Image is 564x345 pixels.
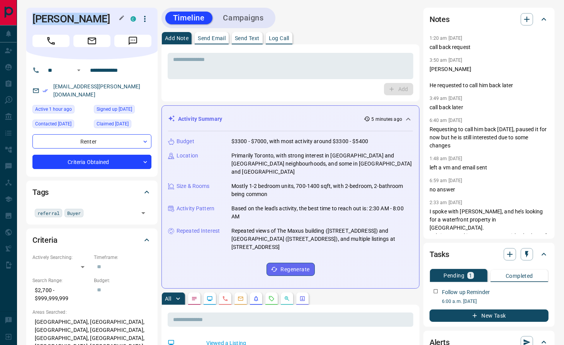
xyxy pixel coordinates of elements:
p: 6:40 am [DATE] [430,118,462,123]
p: Activity Pattern [177,205,214,213]
p: Primarily Toronto, with strong interest in [GEOGRAPHIC_DATA] and [GEOGRAPHIC_DATA] neighbourhoods... [231,152,413,176]
h2: Criteria [32,234,58,246]
div: Mon Nov 20 2023 [94,105,151,116]
div: Tags [32,183,151,201]
p: Size & Rooms [177,182,210,190]
h2: Tags [32,186,49,198]
p: 5 minutes ago [372,116,402,123]
p: 1:20 am [DATE] [430,36,462,41]
p: Areas Searched: [32,309,151,316]
p: 1 [469,273,472,278]
p: Send Email [198,36,226,41]
span: Claimed [DATE] [97,120,129,128]
div: Criteria [32,231,151,249]
span: Contacted [DATE] [35,120,71,128]
h1: [PERSON_NAME] [32,13,119,25]
svg: Requests [268,296,275,302]
p: Completed [506,273,533,279]
div: Activity Summary5 minutes ago [168,112,413,126]
p: 3:49 am [DATE] [430,96,462,101]
span: Call [32,35,70,47]
p: I spoke with [PERSON_NAME], and he’s looking for a waterfront property in [GEOGRAPHIC_DATA]. He’s... [430,208,549,256]
p: Add Note [165,36,189,41]
span: referral [37,209,59,217]
a: [EMAIL_ADDRESS][PERSON_NAME][DOMAIN_NAME] [53,83,141,98]
span: Signed up [DATE] [97,105,132,113]
p: Requesting to call him back [DATE], paused it for now but he is still interested due to some changes [430,125,549,150]
svg: Lead Browsing Activity [207,296,213,302]
p: [PERSON_NAME] He requested to call him back later [430,65,549,90]
div: condos.ca [131,16,136,22]
p: $3300 - $7000, with most activity around $3300 - $5400 [231,137,368,145]
p: Based on the lead's activity, the best time to reach out is: 2:30 AM - 8:00 AM [231,205,413,221]
div: Notes [430,10,549,29]
svg: Agent Actions [299,296,306,302]
p: 2:33 am [DATE] [430,200,462,205]
button: Open [74,66,83,75]
p: Budget: [94,277,151,284]
button: New Task [430,309,549,322]
p: Repeated views of The Maxus building ([STREET_ADDRESS]) and [GEOGRAPHIC_DATA] ([STREET_ADDRESS]),... [231,227,413,251]
div: Tasks [430,245,549,264]
button: Campaigns [216,12,272,24]
div: Renter [32,134,151,149]
svg: Emails [238,296,244,302]
p: Send Text [235,36,260,41]
p: $2,700 - $999,999,999 [32,284,90,305]
p: Repeated Interest [177,227,220,235]
p: 1:48 am [DATE] [430,156,462,161]
div: Sat Oct 11 2025 [32,120,90,130]
p: Log Call [269,36,289,41]
p: no answer [430,186,549,194]
p: Actively Searching: [32,254,90,261]
button: Open [138,208,149,218]
p: Pending [443,273,464,278]
p: Follow up Reminder [442,288,490,296]
p: Mostly 1-2 bedroom units, 700-1400 sqft, with 2-bedroom, 2-bathroom being common [231,182,413,198]
p: Search Range: [32,277,90,284]
p: 6:59 am [DATE] [430,178,462,183]
div: Criteria Obtained [32,155,151,169]
p: Timeframe: [94,254,151,261]
button: Regenerate [267,263,315,276]
span: Email [73,35,110,47]
svg: Notes [191,296,197,302]
p: Budget [177,137,194,145]
p: 3:50 am [DATE] [430,57,462,63]
svg: Email Verified [42,88,48,93]
p: call back later [430,103,549,112]
p: All [165,296,171,301]
div: Mon Nov 20 2023 [94,120,151,130]
span: Message [114,35,151,47]
svg: Listing Alerts [253,296,259,302]
svg: Opportunities [284,296,290,302]
span: Active 1 hour ago [35,105,72,113]
p: 6:00 a.m. [DATE] [442,298,549,305]
h2: Tasks [430,248,449,260]
p: Location [177,152,198,160]
p: left a vm and email sent [430,164,549,172]
h2: Notes [430,13,450,25]
p: Activity Summary [178,115,222,123]
span: Buyer [67,209,81,217]
svg: Calls [222,296,228,302]
button: Timeline [165,12,212,24]
p: call back request [430,43,549,51]
div: Tue Oct 14 2025 [32,105,90,116]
